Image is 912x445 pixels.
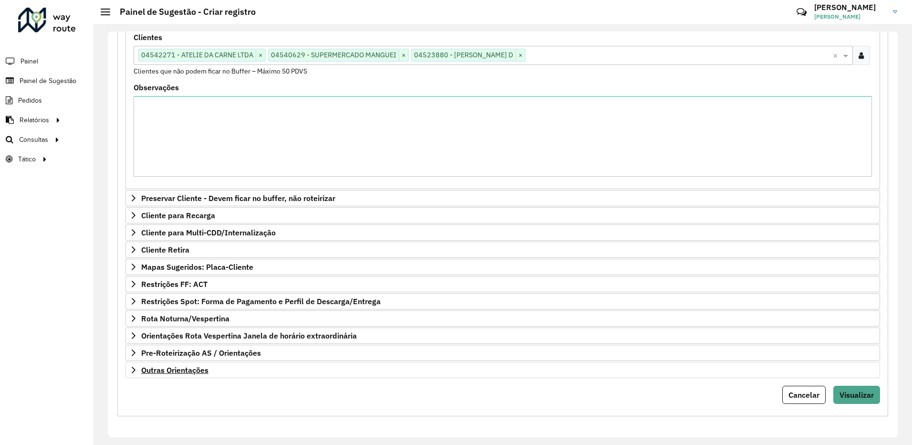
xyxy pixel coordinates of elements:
span: Visualizar [839,390,874,400]
a: Rota Noturna/Vespertina [125,310,880,327]
a: Orientações Rota Vespertina Janela de horário extraordinária [125,328,880,344]
a: Restrições FF: ACT [125,276,880,292]
span: 04542271 - ATELIE DA CARNE LTDA [139,49,256,61]
a: Contato Rápido [791,2,812,22]
span: Mapas Sugeridos: Placa-Cliente [141,263,253,271]
span: Cliente Retira [141,246,189,254]
a: Restrições Spot: Forma de Pagamento e Perfil de Descarga/Entrega [125,293,880,309]
span: Rota Noturna/Vespertina [141,315,229,322]
span: Orientações Rota Vespertina Janela de horário extraordinária [141,332,357,339]
a: Mapas Sugeridos: Placa-Cliente [125,259,880,275]
a: Pre-Roteirização AS / Orientações [125,345,880,361]
span: 04540629 - SUPERMERCADO MANGUEI [269,49,399,61]
small: Clientes que não podem ficar no Buffer – Máximo 50 PDVS [134,67,307,75]
span: Clear all [833,50,841,61]
button: Visualizar [833,386,880,404]
span: 04523880 - [PERSON_NAME] D [412,49,516,61]
span: Cancelar [788,390,819,400]
span: × [256,50,265,61]
span: Painel [21,56,38,66]
span: Restrições Spot: Forma de Pagamento e Perfil de Descarga/Entrega [141,297,381,305]
span: Tático [18,154,36,164]
a: Outras Orientações [125,362,880,378]
span: Painel de Sugestão [20,76,76,86]
span: Cliente para Recarga [141,212,215,219]
span: × [399,50,408,61]
span: Pre-Roteirização AS / Orientações [141,349,261,357]
a: Cliente para Multi-CDD/Internalização [125,224,880,241]
a: Cliente Retira [125,242,880,258]
a: Preservar Cliente - Devem ficar no buffer, não roteirizar [125,190,880,206]
h3: [PERSON_NAME] [814,3,886,12]
span: Pedidos [18,95,42,106]
h2: Painel de Sugestão - Criar registro [110,7,256,17]
label: Clientes [134,32,162,43]
span: Relatórios [20,115,49,125]
div: Priorizar Cliente - Não podem ficar no buffer [125,30,880,189]
span: Restrições FF: ACT [141,280,207,288]
span: Consultas [19,135,48,145]
span: Cliente para Multi-CDD/Internalização [141,229,276,236]
button: Cancelar [782,386,826,404]
label: Observações [134,82,179,93]
span: [PERSON_NAME] [814,12,886,21]
span: Preservar Cliente - Devem ficar no buffer, não roteirizar [141,194,335,202]
span: × [516,50,525,61]
span: Outras Orientações [141,366,208,374]
a: Cliente para Recarga [125,207,880,223]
